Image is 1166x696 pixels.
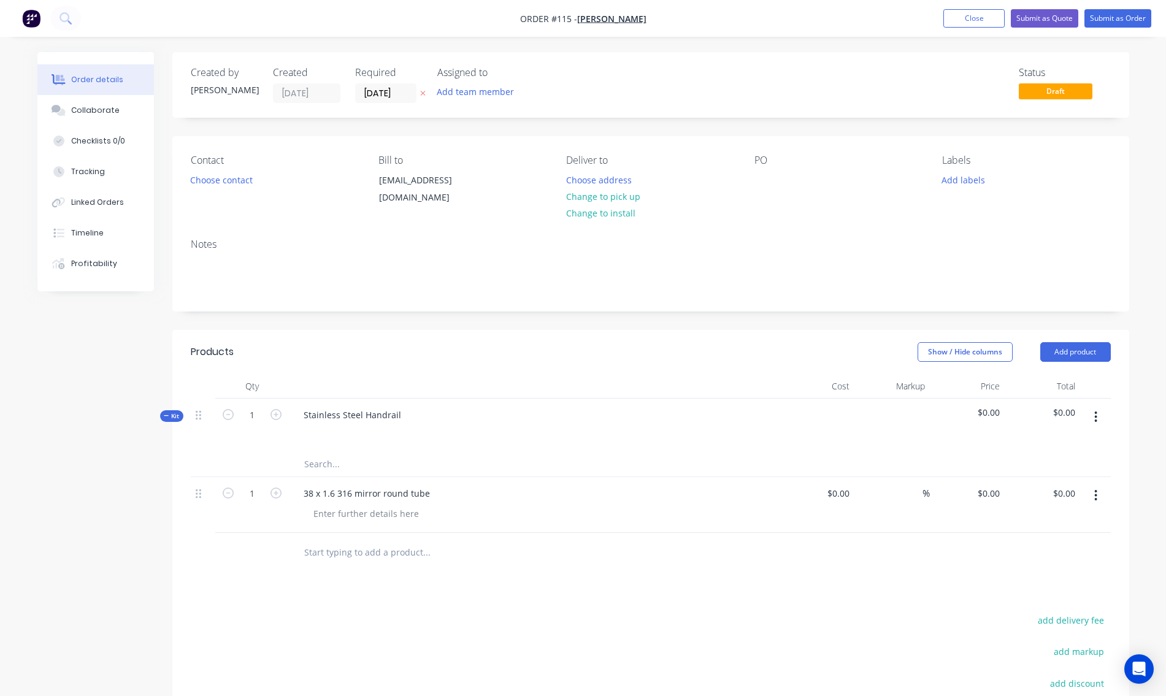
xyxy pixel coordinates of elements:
[1044,675,1111,691] button: add discount
[559,171,638,188] button: Choose address
[355,67,423,78] div: Required
[754,155,922,166] div: PO
[191,345,234,359] div: Products
[191,83,258,96] div: [PERSON_NAME]
[215,374,289,399] div: Qty
[304,540,549,565] input: Start typing to add a product...
[1124,654,1154,684] div: Open Intercom Messenger
[37,248,154,279] button: Profitability
[191,155,359,166] div: Contact
[1032,612,1111,629] button: add delivery fee
[191,239,1111,250] div: Notes
[780,374,855,399] div: Cost
[1011,9,1078,28] button: Submit as Quote
[437,67,560,78] div: Assigned to
[71,228,104,239] div: Timeline
[1019,67,1111,78] div: Status
[559,205,642,221] button: Change to install
[71,74,123,85] div: Order details
[37,64,154,95] button: Order details
[854,374,930,399] div: Markup
[520,13,577,25] span: Order #115 -
[273,67,340,78] div: Created
[1040,342,1111,362] button: Add product
[1048,643,1111,660] button: add markup
[71,136,125,147] div: Checklists 0/0
[942,155,1110,166] div: Labels
[922,486,930,500] span: %
[577,13,646,25] a: [PERSON_NAME]
[1019,83,1092,99] span: Draft
[294,484,440,502] div: 38 x 1.6 316 mirror round tube
[566,155,734,166] div: Deliver to
[71,166,105,177] div: Tracking
[71,258,117,269] div: Profitability
[369,171,491,210] div: [EMAIL_ADDRESS][DOMAIN_NAME]
[71,197,124,208] div: Linked Orders
[183,171,259,188] button: Choose contact
[37,187,154,218] button: Linked Orders
[191,67,258,78] div: Created by
[304,452,549,476] input: Search...
[379,172,481,206] div: [EMAIL_ADDRESS][DOMAIN_NAME]
[37,95,154,126] button: Collaborate
[294,406,411,424] div: Stainless Steel Handrail
[437,83,521,100] button: Add team member
[37,126,154,156] button: Checklists 0/0
[1010,406,1075,419] span: $0.00
[430,83,520,100] button: Add team member
[1084,9,1151,28] button: Submit as Order
[71,105,120,116] div: Collaborate
[935,406,1000,419] span: $0.00
[930,374,1005,399] div: Price
[378,155,547,166] div: Bill to
[22,9,40,28] img: Factory
[943,9,1005,28] button: Close
[37,218,154,248] button: Timeline
[935,171,992,188] button: Add labels
[164,411,180,421] span: Kit
[1005,374,1080,399] div: Total
[37,156,154,187] button: Tracking
[160,410,183,422] div: Kit
[559,188,646,205] button: Change to pick up
[918,342,1013,362] button: Show / Hide columns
